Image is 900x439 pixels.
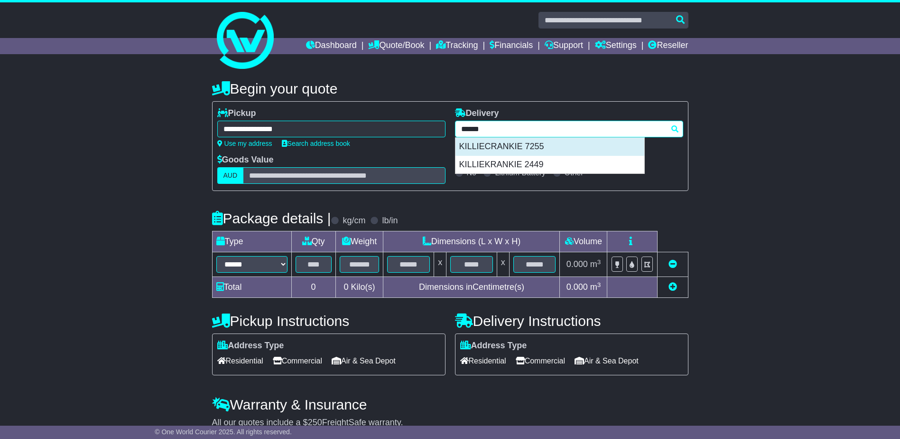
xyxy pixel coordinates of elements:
[217,341,284,351] label: Address Type
[383,277,560,298] td: Dimensions in Centimetre(s)
[212,277,291,298] td: Total
[545,38,583,54] a: Support
[291,277,335,298] td: 0
[332,353,396,368] span: Air & Sea Depot
[212,397,688,412] h4: Warranty & Insurance
[455,313,688,329] h4: Delivery Instructions
[590,259,601,269] span: m
[575,353,639,368] span: Air & Sea Depot
[155,428,292,436] span: © One World Courier 2025. All rights reserved.
[368,38,424,54] a: Quote/Book
[597,258,601,266] sup: 3
[217,167,244,184] label: AUD
[668,282,677,292] a: Add new item
[455,156,644,174] div: KILLIEKRANKIE 2449
[648,38,688,54] a: Reseller
[282,140,350,147] a: Search address book
[335,231,383,252] td: Weight
[455,138,644,156] div: KILLIECRANKIE 7255
[212,231,291,252] td: Type
[566,259,588,269] span: 0.000
[217,108,256,119] label: Pickup
[343,216,365,226] label: kg/cm
[217,140,272,147] a: Use my address
[436,38,478,54] a: Tracking
[668,259,677,269] a: Remove this item
[560,231,607,252] td: Volume
[291,231,335,252] td: Qty
[217,155,274,165] label: Goods Value
[597,281,601,288] sup: 3
[434,252,446,277] td: x
[566,282,588,292] span: 0.000
[460,353,506,368] span: Residential
[212,313,445,329] h4: Pickup Instructions
[212,210,331,226] h4: Package details |
[382,216,398,226] label: lb/in
[273,353,322,368] span: Commercial
[590,282,601,292] span: m
[516,353,565,368] span: Commercial
[212,418,688,428] div: All our quotes include a $ FreightSafe warranty.
[455,108,499,119] label: Delivery
[306,38,357,54] a: Dashboard
[497,252,509,277] td: x
[383,231,560,252] td: Dimensions (L x W x H)
[308,418,322,427] span: 250
[217,353,263,368] span: Residential
[455,121,683,137] typeahead: Please provide city
[335,277,383,298] td: Kilo(s)
[343,282,348,292] span: 0
[460,341,527,351] label: Address Type
[595,38,637,54] a: Settings
[490,38,533,54] a: Financials
[212,81,688,96] h4: Begin your quote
